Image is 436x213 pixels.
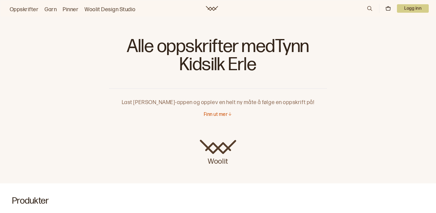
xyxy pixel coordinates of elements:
a: Pinner [63,5,78,14]
a: Oppskrifter [10,5,38,14]
a: Garn [45,5,57,14]
p: Woolit [200,154,236,166]
p: Last [PERSON_NAME]-appen og opplev en helt ny måte å følge en oppskrift på! [109,89,327,107]
a: Woolit [206,6,218,11]
a: Woolit Design Studio [84,5,136,14]
p: Finn ut mer [204,112,228,118]
button: Finn ut mer [204,112,232,118]
img: Woolit [200,140,236,154]
h1: Alle oppskrifter med Tynn Kidsilk Erle [109,36,327,79]
a: Woolit [200,140,236,166]
button: User dropdown [397,4,429,13]
p: Logg inn [397,4,429,13]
